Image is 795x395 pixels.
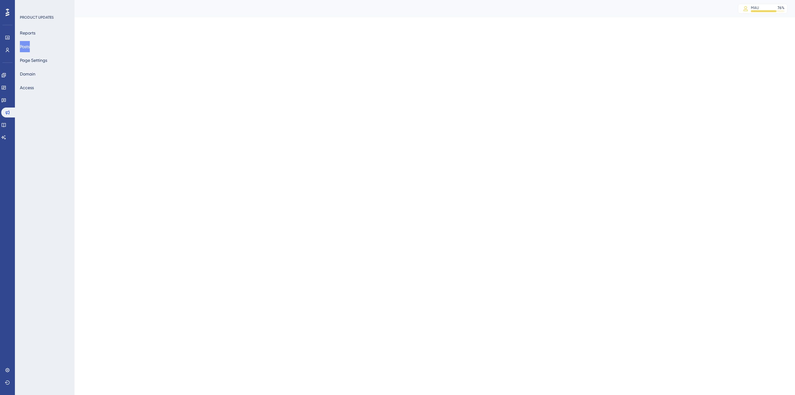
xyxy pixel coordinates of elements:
button: Posts [20,41,30,52]
div: 76 % [778,5,784,10]
button: Domain [20,68,35,80]
div: PRODUCT UPDATES [20,15,54,20]
button: Page Settings [20,55,47,66]
div: MAU [751,5,759,10]
button: Access [20,82,34,93]
button: Reports [20,27,35,39]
